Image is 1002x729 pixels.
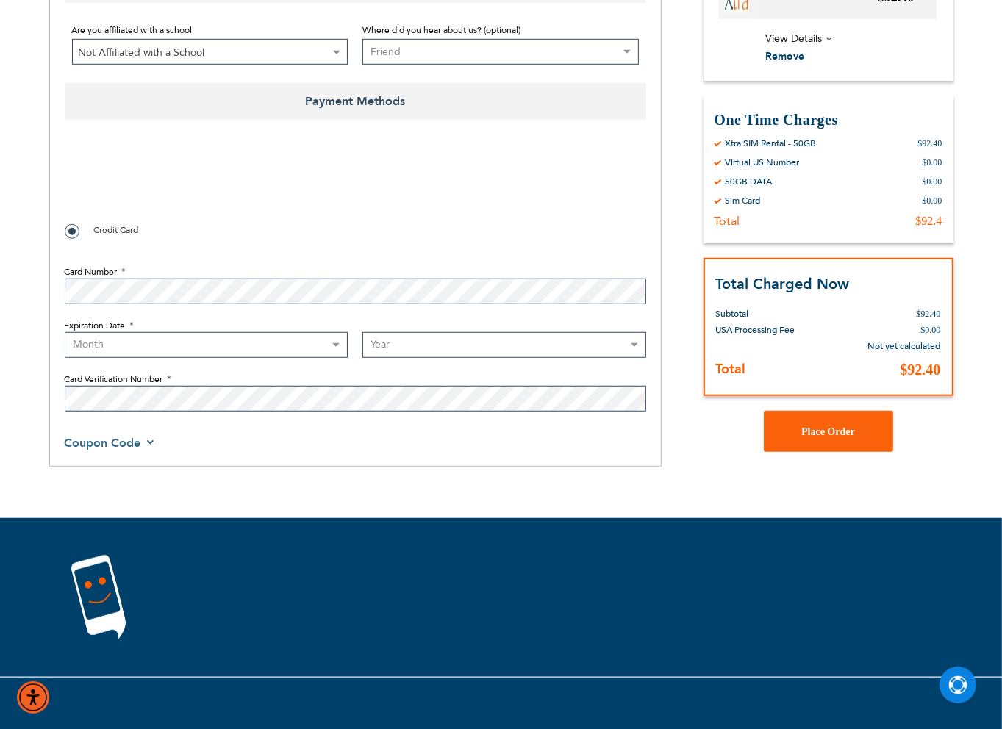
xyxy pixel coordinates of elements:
div: Xtra SIM Rental - 50GB [726,137,817,148]
span: $92.40 [917,309,941,319]
div: Total [715,213,740,228]
span: Remove [766,49,805,63]
div: Accessibility Menu [17,681,49,714]
span: Not yet calculated [868,340,941,352]
strong: Total [716,360,746,378]
span: Where did you hear about us? (optional) [362,24,520,36]
div: $0.00 [923,175,942,187]
iframe: reCAPTCHA [65,153,288,210]
strong: Total Charged Now [716,273,850,293]
span: $0.00 [921,325,941,335]
span: Not Affiliated with a School [72,39,348,65]
div: 50GB DATA [726,175,773,187]
div: $92.40 [918,137,942,148]
span: View Details [766,31,823,45]
div: $0.00 [923,194,942,206]
div: $0.00 [923,156,942,168]
span: $92.40 [901,362,941,378]
span: Credit Card [94,224,139,236]
span: Card Number [65,266,118,278]
span: Payment Methods [65,83,646,120]
span: Place Order [801,425,855,437]
span: Are you affiliated with a school [72,24,193,36]
h3: One Time Charges [715,109,942,129]
button: Place Order [764,411,893,452]
div: $92.4 [916,213,942,228]
span: USA Processing Fee [716,324,795,336]
div: Sim Card [726,194,761,206]
th: Subtotal [716,295,831,322]
span: Expiration Date [65,320,126,331]
div: Virtual US Number [726,156,800,168]
span: Not Affiliated with a School [73,40,348,65]
span: Card Verification Number [65,373,163,385]
span: Coupon Code [65,435,141,451]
